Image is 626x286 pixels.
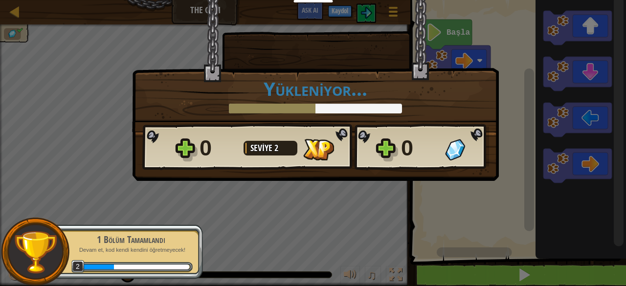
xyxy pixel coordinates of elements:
img: Kazanılan XP [303,139,334,160]
img: Kazanılan Taş [445,139,465,160]
span: 2 [71,260,85,273]
div: 0 [200,132,238,164]
div: 1 Bölüm Tamamlandı [69,233,193,246]
span: 2 [274,142,278,154]
h1: Yükleniyor... [142,78,489,99]
span: Seviye [250,142,274,154]
div: 0 [401,132,439,164]
img: trophy.png [13,230,58,274]
p: Devam et, kod kendi kendini öğretmeyecek! [69,246,193,254]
